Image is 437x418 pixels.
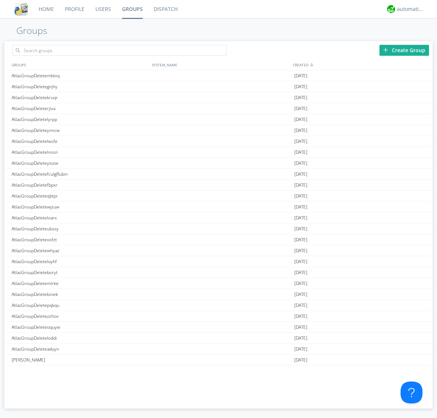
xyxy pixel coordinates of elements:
[10,180,150,190] div: AtlasGroupDeletefbpxr
[4,300,433,311] a: AtlasGroupDeletepqkqu[DATE]
[150,59,291,70] div: SYSTEM_NAME
[10,147,150,157] div: AtlasGroupDeletelnnsn
[4,212,433,223] a: AtlasGroupDeleteloarx[DATE]
[10,70,150,81] div: AtlasGroupDeletembtvq
[15,3,28,16] img: cddb5a64eb264b2086981ab96f4c1ba7
[397,5,424,13] div: automation+atlas
[4,333,433,344] a: AtlasGroupDeleteloddi[DATE]
[10,300,150,310] div: AtlasGroupDeletepqkqu
[4,267,433,278] a: AtlasGroupDeleteboryt[DATE]
[294,202,307,212] span: [DATE]
[4,289,433,300] a: AtlasGroupDeletebinek[DATE]
[4,355,433,366] a: [PERSON_NAME][DATE]
[10,256,150,267] div: AtlasGroupDeleteloyhf
[294,234,307,245] span: [DATE]
[4,191,433,202] a: AtlasGroupDeleteqbtpr[DATE]
[294,191,307,202] span: [DATE]
[294,322,307,333] span: [DATE]
[10,223,150,234] div: AtlasGroupDeleteubssy
[10,125,150,136] div: AtlasGroupDeleteynncw
[294,344,307,355] span: [DATE]
[4,158,433,169] a: AtlasGroupDeleteyiozw[DATE]
[294,125,307,136] span: [DATE]
[387,5,395,13] img: d2d01cd9b4174d08988066c6d424eccd
[10,289,150,300] div: AtlasGroupDeletebinek
[10,92,150,103] div: AtlasGroupDeletekruqr
[4,256,433,267] a: AtlasGroupDeleteloyhf[DATE]
[4,169,433,180] a: AtlasGroupDeletefculgRubin[DATE]
[10,212,150,223] div: AtlasGroupDeleteloarx
[294,103,307,114] span: [DATE]
[379,45,429,56] div: Create Group
[294,223,307,234] span: [DATE]
[10,344,150,354] div: AtlasGroupDeleteaduyn
[10,355,150,365] div: [PERSON_NAME]
[4,278,433,289] a: AtlasGroupDeletemlrke[DATE]
[294,92,307,103] span: [DATE]
[4,81,433,92] a: AtlasGroupDeletegnjhy[DATE]
[4,344,433,355] a: AtlasGroupDeleteaduyn[DATE]
[291,59,433,70] div: CREATED
[294,311,307,322] span: [DATE]
[10,169,150,179] div: AtlasGroupDeletefculgRubin
[10,191,150,201] div: AtlasGroupDeleteqbtpr
[4,136,433,147] a: AtlasGroupDeletelwsfe[DATE]
[294,366,307,376] span: [DATE]
[294,147,307,158] span: [DATE]
[10,366,150,376] div: AtlasGroupDefaultTest
[294,136,307,147] span: [DATE]
[294,256,307,267] span: [DATE]
[4,103,433,114] a: AtlasGroupDeleterjiva[DATE]
[294,289,307,300] span: [DATE]
[10,114,150,125] div: AtlasGroupDeletelyrpp
[4,322,433,333] a: AtlasGroupDeleteoquyw[DATE]
[10,136,150,147] div: AtlasGroupDeletelwsfe
[294,278,307,289] span: [DATE]
[294,169,307,180] span: [DATE]
[10,322,150,332] div: AtlasGroupDeleteoquyw
[4,180,433,191] a: AtlasGroupDeletefbpxr[DATE]
[10,202,150,212] div: AtlasGroupDeletewjzuw
[294,70,307,81] span: [DATE]
[4,147,433,158] a: AtlasGroupDeletelnnsn[DATE]
[294,267,307,278] span: [DATE]
[4,202,433,212] a: AtlasGroupDeletewjzuw[DATE]
[383,47,388,52] img: plus.svg
[10,234,150,245] div: AtlasGroupDeletevofzt
[12,45,227,56] input: Search groups
[10,245,150,256] div: AtlasGroupDeletewhyaz
[10,333,150,343] div: AtlasGroupDeleteloddi
[294,212,307,223] span: [DATE]
[294,245,307,256] span: [DATE]
[4,114,433,125] a: AtlasGroupDeletelyrpp[DATE]
[4,234,433,245] a: AtlasGroupDeletevofzt[DATE]
[4,245,433,256] a: AtlasGroupDeletewhyaz[DATE]
[4,366,433,376] a: AtlasGroupDefaultTest[DATE]
[10,311,150,321] div: AtlasGroupDeletezzhov
[4,125,433,136] a: AtlasGroupDeleteynncw[DATE]
[294,180,307,191] span: [DATE]
[10,59,148,70] div: GROUPS
[10,81,150,92] div: AtlasGroupDeletegnjhy
[294,333,307,344] span: [DATE]
[294,300,307,311] span: [DATE]
[10,158,150,168] div: AtlasGroupDeleteyiozw
[294,355,307,366] span: [DATE]
[10,103,150,114] div: AtlasGroupDeleterjiva
[294,158,307,169] span: [DATE]
[294,81,307,92] span: [DATE]
[4,223,433,234] a: AtlasGroupDeleteubssy[DATE]
[4,311,433,322] a: AtlasGroupDeletezzhov[DATE]
[401,382,422,403] iframe: Toggle Customer Support
[4,70,433,81] a: AtlasGroupDeletembtvq[DATE]
[10,278,150,289] div: AtlasGroupDeletemlrke
[294,114,307,125] span: [DATE]
[10,267,150,278] div: AtlasGroupDeleteboryt
[4,92,433,103] a: AtlasGroupDeletekruqr[DATE]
